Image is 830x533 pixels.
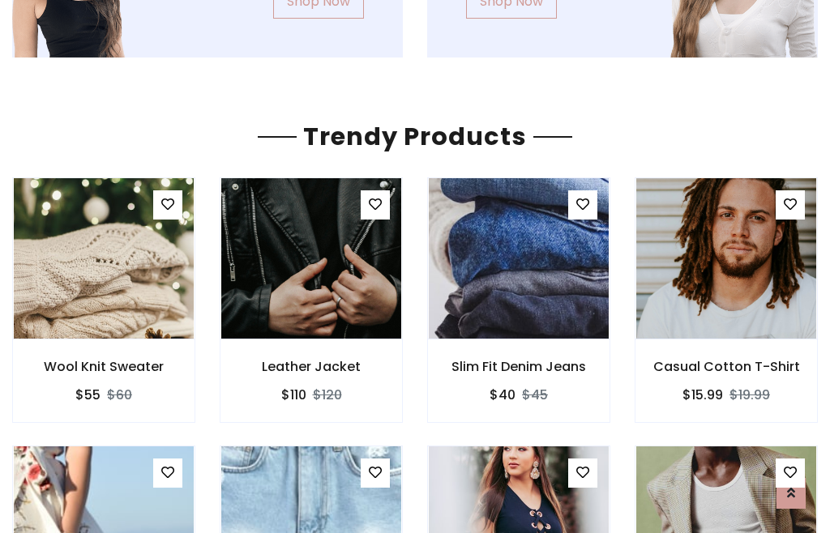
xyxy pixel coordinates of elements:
[13,359,195,374] h6: Wool Knit Sweater
[490,387,516,403] h6: $40
[729,386,770,404] del: $19.99
[281,387,306,403] h6: $110
[313,386,342,404] del: $120
[635,359,817,374] h6: Casual Cotton T-Shirt
[428,359,610,374] h6: Slim Fit Denim Jeans
[522,386,548,404] del: $45
[220,359,402,374] h6: Leather Jacket
[297,119,533,154] span: Trendy Products
[682,387,723,403] h6: $15.99
[75,387,101,403] h6: $55
[107,386,132,404] del: $60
